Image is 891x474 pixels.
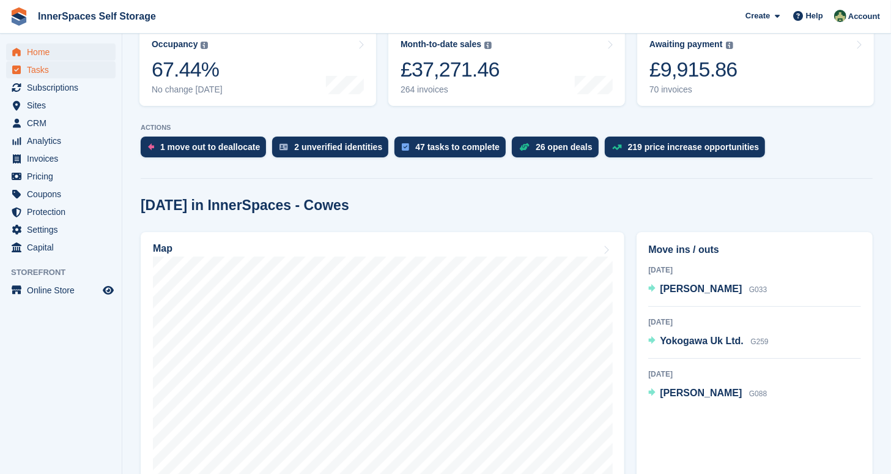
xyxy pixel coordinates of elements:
[834,10,846,22] img: Paula Amey
[152,57,223,82] div: 67.44%
[11,266,122,279] span: Storefront
[279,143,288,151] img: verify_identity-adf6edd0f0f0b5bbfe63781bf79b02c33cf7c696d77639b501bdc392416b5a36.svg
[294,142,382,152] div: 2 unverified identities
[27,61,100,78] span: Tasks
[605,137,772,164] a: 219 price increase opportunities
[612,145,622,150] img: price_increase_opportunities-93ffe204e8149a01c8c9dc8f82e8f89637d9d84a8eef4429ea346261dce0b2c0.svg
[388,28,625,106] a: Month-to-date sales £37,271.46 264 invoices
[27,97,100,114] span: Sites
[27,186,100,203] span: Coupons
[27,115,100,132] span: CRM
[148,143,154,151] img: move_outs_to_deallocate_icon-f764333ba52eb49d3ac5e1228854f67142a1ed5810a6f6cc68b1a99e826820c5.svg
[27,239,100,256] span: Capital
[6,186,116,203] a: menu
[6,239,116,256] a: menu
[6,282,116,299] a: menu
[272,137,394,164] a: 2 unverified identities
[750,337,768,346] span: G259
[394,137,512,164] a: 47 tasks to complete
[141,197,349,214] h2: [DATE] in InnerSpaces - Cowes
[749,389,767,398] span: G088
[152,39,198,50] div: Occupancy
[401,57,500,82] div: £37,271.46
[27,203,100,220] span: Protection
[6,132,116,149] a: menu
[415,142,500,152] div: 47 tasks to complete
[519,143,530,151] img: deal-1b604bf984904fb50ccaf53a9ad4b4a5d6e5aea283cecdc64d6e3604feb123c2.svg
[512,137,605,164] a: 26 open deals
[536,142,593,152] div: 26 open deals
[27,43,100,61] span: Home
[27,221,100,238] span: Settings
[6,61,116,78] a: menu
[153,243,172,254] h2: Map
[141,137,272,164] a: 1 move out to deallocate
[648,243,861,257] h2: Move ins / outs
[648,282,767,298] a: [PERSON_NAME] G033
[745,10,770,22] span: Create
[27,282,100,299] span: Online Store
[27,168,100,185] span: Pricing
[10,7,28,26] img: stora-icon-8386f47178a22dfd0bd8f6a31ec36ba5ce8667c1dd55bd0f319d3a0aa187defe.svg
[749,285,767,294] span: G033
[139,28,376,106] a: Occupancy 67.44% No change [DATE]
[33,6,161,26] a: InnerSpaces Self Storage
[27,150,100,167] span: Invoices
[201,42,208,49] img: icon-info-grey-7440780725fd019a000dd9b08b2336e03edf1995a4989e88bcd33f0948082b44.svg
[6,150,116,167] a: menu
[660,388,742,398] span: [PERSON_NAME]
[401,85,500,95] div: 264 invoices
[141,124,873,132] p: ACTIONS
[6,168,116,185] a: menu
[648,369,861,380] div: [DATE]
[806,10,823,22] span: Help
[649,39,723,50] div: Awaiting payment
[726,42,733,49] img: icon-info-grey-7440780725fd019a000dd9b08b2336e03edf1995a4989e88bcd33f0948082b44.svg
[6,97,116,114] a: menu
[637,28,874,106] a: Awaiting payment £9,915.86 70 invoices
[648,334,768,350] a: Yokogawa Uk Ltd. G259
[27,132,100,149] span: Analytics
[660,336,744,346] span: Yokogawa Uk Ltd.
[402,143,409,151] img: task-75834270c22a3079a89374b754ae025e5fb1db73e45f91037f5363f120a921f8.svg
[6,43,116,61] a: menu
[660,284,742,294] span: [PERSON_NAME]
[628,142,760,152] div: 219 price increase opportunities
[648,317,861,328] div: [DATE]
[848,10,880,23] span: Account
[6,115,116,132] a: menu
[649,85,738,95] div: 70 invoices
[401,39,481,50] div: Month-to-date sales
[160,142,260,152] div: 1 move out to deallocate
[648,265,861,276] div: [DATE]
[649,57,738,82] div: £9,915.86
[101,283,116,298] a: Preview store
[27,79,100,96] span: Subscriptions
[648,386,767,402] a: [PERSON_NAME] G088
[484,42,492,49] img: icon-info-grey-7440780725fd019a000dd9b08b2336e03edf1995a4989e88bcd33f0948082b44.svg
[6,79,116,96] a: menu
[6,203,116,220] a: menu
[152,85,223,95] div: No change [DATE]
[6,221,116,238] a: menu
